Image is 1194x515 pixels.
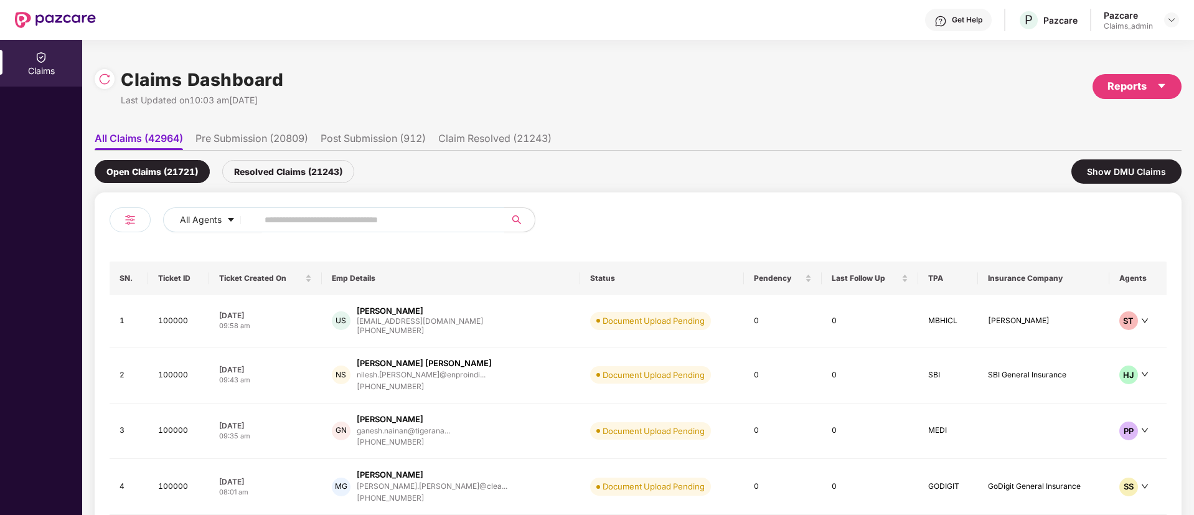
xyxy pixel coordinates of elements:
[148,459,209,515] td: 100000
[603,369,705,381] div: Document Upload Pending
[357,413,423,425] div: [PERSON_NAME]
[163,207,262,232] button: All Agentscaret-down
[110,347,148,404] td: 2
[1104,21,1153,31] div: Claims_admin
[332,311,350,330] div: US
[95,132,183,150] li: All Claims (42964)
[504,215,529,225] span: search
[357,469,423,481] div: [PERSON_NAME]
[1043,14,1078,26] div: Pazcare
[227,215,235,225] span: caret-down
[357,317,483,325] div: [EMAIL_ADDRESS][DOMAIN_NAME]
[1141,483,1149,490] span: down
[822,404,918,460] td: 0
[744,459,822,515] td: 0
[744,347,822,404] td: 0
[209,262,322,295] th: Ticket Created On
[1157,81,1167,91] span: caret-down
[744,404,822,460] td: 0
[148,347,209,404] td: 100000
[123,212,138,227] img: svg+xml;base64,PHN2ZyB4bWxucz0iaHR0cDovL3d3dy53My5vcmcvMjAwMC9zdmciIHdpZHRoPSIyNCIgaGVpZ2h0PSIyNC...
[918,459,978,515] td: GODIGIT
[332,422,350,440] div: GN
[110,295,148,347] td: 1
[148,295,209,347] td: 100000
[1119,478,1138,496] div: SS
[603,314,705,327] div: Document Upload Pending
[822,347,918,404] td: 0
[580,262,745,295] th: Status
[219,321,312,331] div: 09:58 am
[1104,9,1153,21] div: Pazcare
[219,487,312,498] div: 08:01 am
[754,273,802,283] span: Pendency
[121,93,283,107] div: Last Updated on 10:03 am[DATE]
[357,437,450,448] div: [PHONE_NUMBER]
[357,305,423,317] div: [PERSON_NAME]
[219,273,303,283] span: Ticket Created On
[1141,371,1149,378] span: down
[978,295,1109,347] td: [PERSON_NAME]
[918,347,978,404] td: SBI
[822,295,918,347] td: 0
[1141,427,1149,434] span: down
[148,404,209,460] td: 100000
[35,51,47,64] img: svg+xml;base64,PHN2ZyBpZD0iQ2xhaW0iIHhtbG5zPSJodHRwOi8vd3d3LnczLm9yZy8yMDAwL3N2ZyIgd2lkdGg9IjIwIi...
[321,132,426,150] li: Post Submission (912)
[219,431,312,442] div: 09:35 am
[934,15,947,27] img: svg+xml;base64,PHN2ZyBpZD0iSGVscC0zMngzMiIgeG1sbnM9Imh0dHA6Ly93d3cudzMub3JnLzIwMDAvc3ZnIiB3aWR0aD...
[504,207,535,232] button: search
[357,482,507,490] div: [PERSON_NAME].[PERSON_NAME]@clea...
[918,262,978,295] th: TPA
[1109,262,1167,295] th: Agents
[180,213,222,227] span: All Agents
[822,262,918,295] th: Last Follow Up
[219,420,312,431] div: [DATE]
[603,480,705,493] div: Document Upload Pending
[1107,78,1167,94] div: Reports
[357,357,492,369] div: [PERSON_NAME] [PERSON_NAME]
[110,459,148,515] td: 4
[219,476,312,487] div: [DATE]
[1071,159,1182,184] div: Show DMU Claims
[357,325,483,337] div: [PHONE_NUMBER]
[978,262,1109,295] th: Insurance Company
[110,262,148,295] th: SN.
[110,404,148,460] td: 3
[357,493,507,504] div: [PHONE_NUMBER]
[832,273,899,283] span: Last Follow Up
[603,425,705,437] div: Document Upload Pending
[822,459,918,515] td: 0
[357,381,492,393] div: [PHONE_NUMBER]
[322,262,580,295] th: Emp Details
[195,132,308,150] li: Pre Submission (20809)
[332,478,350,496] div: MG
[978,459,1109,515] td: GoDigit General Insurance
[952,15,982,25] div: Get Help
[918,295,978,347] td: MBHICL
[222,160,354,183] div: Resolved Claims (21243)
[744,295,822,347] td: 0
[219,310,312,321] div: [DATE]
[95,160,210,183] div: Open Claims (21721)
[219,375,312,385] div: 09:43 am
[1167,15,1177,25] img: svg+xml;base64,PHN2ZyBpZD0iRHJvcGRvd24tMzJ4MzIiIHhtbG5zPSJodHRwOi8vd3d3LnczLm9yZy8yMDAwL3N2ZyIgd2...
[1119,366,1138,384] div: HJ
[1119,422,1138,440] div: PP
[121,66,283,93] h1: Claims Dashboard
[1119,311,1138,330] div: ST
[744,262,822,295] th: Pendency
[1025,12,1033,27] span: P
[357,427,450,435] div: ganesh.nainan@tigerana...
[148,262,209,295] th: Ticket ID
[918,404,978,460] td: MEDI
[357,371,486,379] div: nilesh.[PERSON_NAME]@enproindi...
[978,347,1109,404] td: SBI General Insurance
[98,73,111,85] img: svg+xml;base64,PHN2ZyBpZD0iUmVsb2FkLTMyeDMyIiB4bWxucz0iaHR0cDovL3d3dy53My5vcmcvMjAwMC9zdmciIHdpZH...
[15,12,96,28] img: New Pazcare Logo
[332,366,350,384] div: NS
[1141,317,1149,324] span: down
[219,364,312,375] div: [DATE]
[438,132,552,150] li: Claim Resolved (21243)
